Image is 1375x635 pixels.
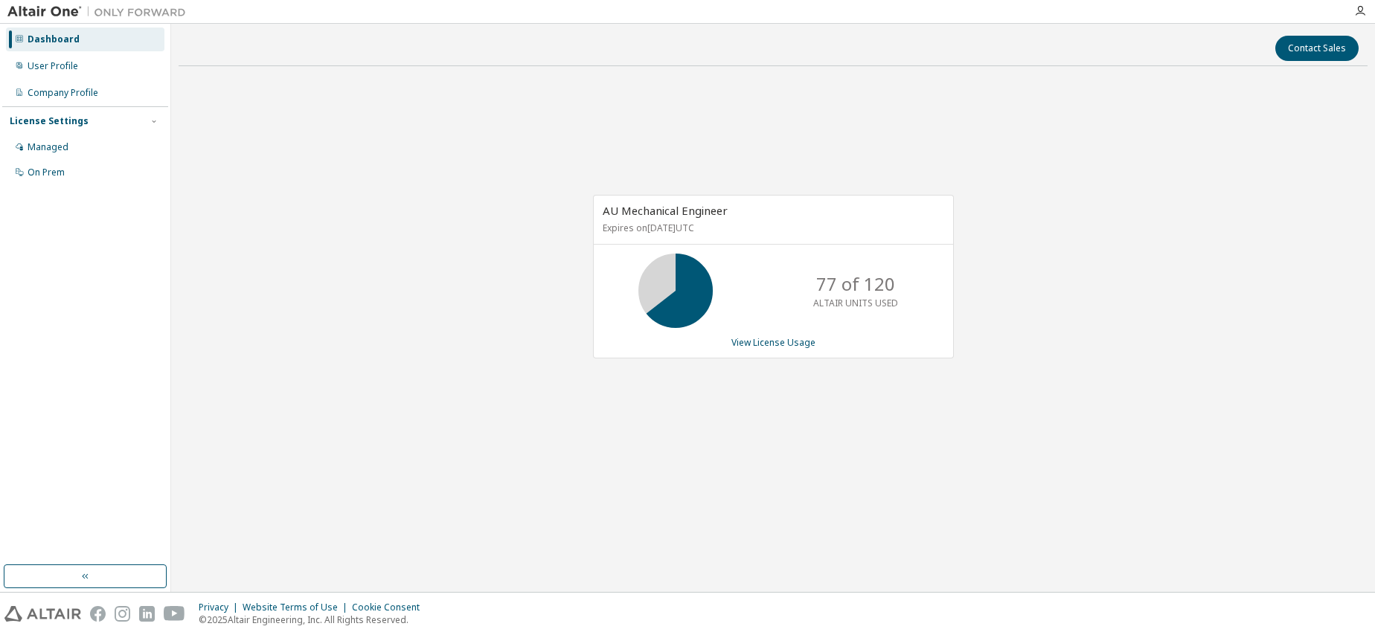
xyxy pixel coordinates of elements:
[90,606,106,622] img: facebook.svg
[4,606,81,622] img: altair_logo.svg
[243,602,352,613] div: Website Terms of Use
[199,613,429,626] p: © 2025 Altair Engineering, Inc. All Rights Reserved.
[28,141,68,153] div: Managed
[10,115,89,127] div: License Settings
[7,4,193,19] img: Altair One
[813,297,898,309] p: ALTAIR UNITS USED
[28,60,78,72] div: User Profile
[28,33,80,45] div: Dashboard
[199,602,243,613] div: Privacy
[731,336,815,349] a: View License Usage
[28,167,65,178] div: On Prem
[1275,36,1359,61] button: Contact Sales
[28,87,98,99] div: Company Profile
[603,222,940,234] p: Expires on [DATE] UTC
[164,606,185,622] img: youtube.svg
[352,602,429,613] div: Cookie Consent
[603,203,728,218] span: AU Mechanical Engineer
[139,606,155,622] img: linkedin.svg
[816,271,895,297] p: 77 of 120
[115,606,130,622] img: instagram.svg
